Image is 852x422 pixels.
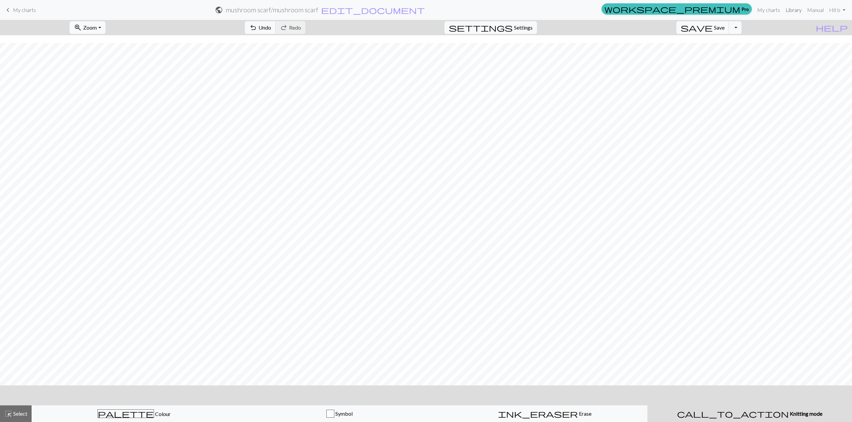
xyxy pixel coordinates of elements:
span: highlight_alt [4,409,12,418]
a: Hit b [826,3,848,17]
span: Symbol [334,410,353,417]
h2: mushroom scarf / mushroom scarf [226,6,318,14]
span: My charts [13,7,36,13]
span: workspace_premium [604,4,740,14]
button: Knitting mode [647,405,852,422]
i: Settings [449,24,513,32]
span: Save [714,24,725,31]
span: Zoom [83,24,97,31]
span: ink_eraser [498,409,578,418]
span: edit_document [321,5,425,15]
span: public [215,5,223,15]
span: call_to_action [677,409,789,418]
a: My charts [4,4,36,16]
span: undo [249,23,257,32]
button: Save [676,21,729,34]
span: Select [12,410,27,417]
a: Pro [601,3,752,15]
span: Colour [154,411,171,417]
span: settings [449,23,513,32]
span: palette [98,409,154,418]
span: Settings [514,24,533,32]
button: Symbol [237,405,442,422]
button: Colour [32,405,237,422]
button: Erase [442,405,647,422]
button: Zoom [70,21,105,34]
a: Manual [804,3,826,17]
span: Knitting mode [789,410,822,417]
a: Library [783,3,804,17]
a: My charts [755,3,783,17]
span: Erase [578,410,592,417]
span: Undo [258,24,271,31]
button: Undo [245,21,276,34]
span: zoom_in [74,23,82,32]
span: keyboard_arrow_left [4,5,12,15]
button: SettingsSettings [444,21,537,34]
span: help [816,23,848,32]
span: save [681,23,713,32]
